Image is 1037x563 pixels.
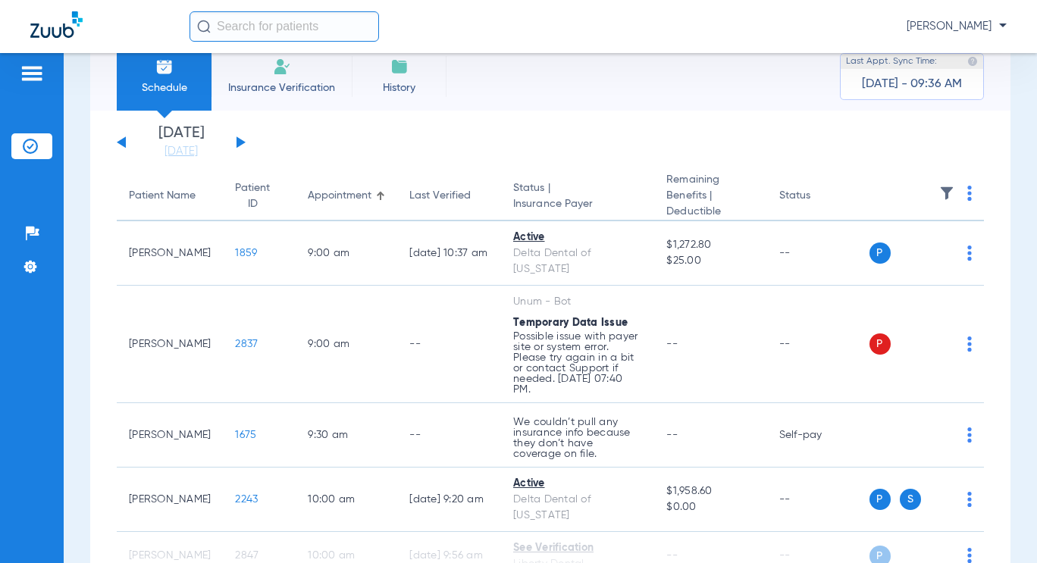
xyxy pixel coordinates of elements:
[235,248,257,258] span: 1859
[129,188,211,204] div: Patient Name
[117,403,223,468] td: [PERSON_NAME]
[967,492,972,507] img: group-dot-blue.svg
[666,499,754,515] span: $0.00
[20,64,44,83] img: hamburger-icon
[767,286,869,403] td: --
[513,417,642,459] p: We couldn’t pull any insurance info because they don’t have coverage on file.
[235,180,284,212] div: Patient ID
[308,188,371,204] div: Appointment
[869,489,891,510] span: P
[967,427,972,443] img: group-dot-blue.svg
[967,56,978,67] img: last sync help info
[666,339,678,349] span: --
[666,237,754,253] span: $1,272.80
[129,188,196,204] div: Patient Name
[296,403,397,468] td: 9:30 AM
[273,58,291,76] img: Manual Insurance Verification
[767,403,869,468] td: Self-pay
[513,317,628,328] span: Temporary Data Issue
[296,221,397,286] td: 9:00 AM
[654,172,766,221] th: Remaining Benefits |
[513,331,642,395] p: Possible issue with payer site or system error. Please try again in a bit or contact Support if n...
[117,286,223,403] td: [PERSON_NAME]
[666,483,754,499] span: $1,958.60
[136,144,227,159] a: [DATE]
[767,221,869,286] td: --
[397,286,501,403] td: --
[869,333,891,355] span: P
[409,188,471,204] div: Last Verified
[155,58,174,76] img: Schedule
[513,492,642,524] div: Delta Dental of [US_STATE]
[666,204,754,220] span: Deductible
[666,430,678,440] span: --
[235,494,258,505] span: 2243
[900,489,921,510] span: S
[513,246,642,277] div: Delta Dental of [US_STATE]
[30,11,83,38] img: Zuub Logo
[397,403,501,468] td: --
[767,172,869,221] th: Status
[666,550,678,561] span: --
[967,186,972,201] img: group-dot-blue.svg
[967,548,972,563] img: group-dot-blue.svg
[235,430,256,440] span: 1675
[296,286,397,403] td: 9:00 AM
[235,339,258,349] span: 2837
[363,80,435,95] span: History
[223,80,340,95] span: Insurance Verification
[967,336,972,352] img: group-dot-blue.svg
[967,246,972,261] img: group-dot-blue.svg
[513,476,642,492] div: Active
[862,77,962,92] span: [DATE] - 09:36 AM
[397,468,501,532] td: [DATE] 9:20 AM
[939,186,954,201] img: filter.svg
[907,19,1007,34] span: [PERSON_NAME]
[666,253,754,269] span: $25.00
[513,540,642,556] div: See Verification
[235,550,258,561] span: 2847
[501,172,654,221] th: Status |
[397,221,501,286] td: [DATE] 10:37 AM
[869,242,891,264] span: P
[409,188,489,204] div: Last Verified
[513,230,642,246] div: Active
[128,80,200,95] span: Schedule
[235,180,270,212] div: Patient ID
[117,221,223,286] td: [PERSON_NAME]
[767,468,869,532] td: --
[136,126,227,159] li: [DATE]
[190,11,379,42] input: Search for patients
[117,468,223,532] td: [PERSON_NAME]
[390,58,409,76] img: History
[513,294,642,310] div: Unum - Bot
[197,20,211,33] img: Search Icon
[513,196,642,212] span: Insurance Payer
[308,188,385,204] div: Appointment
[846,54,937,69] span: Last Appt. Sync Time:
[296,468,397,532] td: 10:00 AM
